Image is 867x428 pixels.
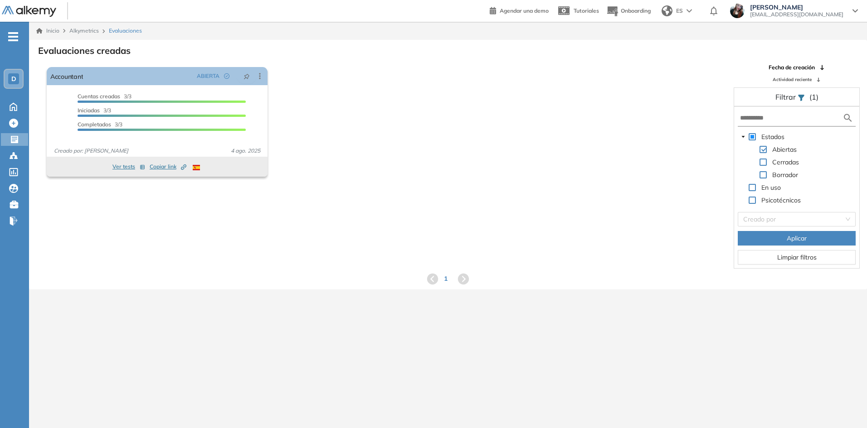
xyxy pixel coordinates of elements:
span: ES [676,7,683,15]
span: 3/3 [78,121,122,128]
span: Cerradas [772,158,799,166]
span: Borrador [770,169,800,180]
span: Fecha de creación [769,63,815,72]
span: ABIERTA [197,72,219,80]
span: D [11,75,16,82]
span: [PERSON_NAME] [750,4,843,11]
span: Cuentas creadas [78,93,120,100]
span: [EMAIL_ADDRESS][DOMAIN_NAME] [750,11,843,18]
span: 4 ago. 2025 [227,147,264,155]
span: Actividad reciente [773,76,812,83]
span: Completados [78,121,111,128]
span: Copiar link [150,163,186,171]
span: pushpin [244,72,250,80]
i: - [8,36,18,38]
a: Agendar una demo [490,5,549,15]
span: Creado por: [PERSON_NAME] [50,147,132,155]
span: Alkymetrics [69,27,99,34]
span: Psicotécnicos [761,196,801,204]
span: Cerradas [770,157,801,168]
img: world [662,5,672,16]
span: (1) [809,91,818,102]
img: arrow [687,9,692,13]
span: 1 [444,274,448,284]
span: Evaluaciones [109,27,142,35]
button: pushpin [237,69,257,83]
span: check-circle [224,73,229,79]
span: Estados [760,131,786,142]
button: Ver tests [112,161,145,172]
a: Inicio [36,27,59,35]
span: Aplicar [787,233,807,243]
h3: Evaluaciones creadas [38,45,131,56]
span: Onboarding [621,7,651,14]
button: Limpiar filtros [738,250,856,264]
span: Limpiar filtros [777,252,817,262]
span: Borrador [772,171,798,179]
img: ESP [193,165,200,170]
span: Abiertas [770,144,799,155]
span: Filtrar [775,92,798,101]
span: En uso [761,183,781,192]
span: 3/3 [78,93,132,100]
span: Agendar una demo [500,7,549,14]
span: Abiertas [772,145,797,154]
span: 3/3 [78,107,111,114]
img: search icon [843,112,853,124]
button: Aplicar [738,231,856,245]
span: Psicotécnicos [760,195,803,206]
a: Accountant [50,67,83,85]
span: Estados [761,133,784,141]
button: Onboarding [606,1,651,21]
span: Tutoriales [574,7,599,14]
img: Logo [2,6,56,17]
span: caret-down [741,135,745,139]
span: Iniciadas [78,107,100,114]
button: Copiar link [150,161,186,172]
span: En uso [760,182,783,193]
